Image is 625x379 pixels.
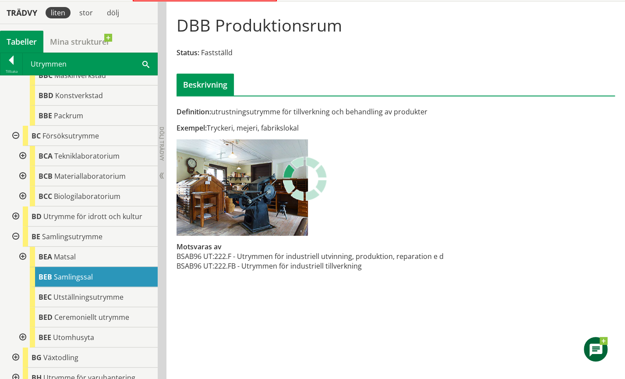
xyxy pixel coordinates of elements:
span: BEB [39,272,52,282]
span: BCB [39,171,53,181]
div: utrustningsutrymme för tillverkning och behandling av produkter [177,107,466,117]
span: Biologilaboratorium [54,191,120,201]
div: stor [74,7,98,18]
div: Trädvy [2,8,42,18]
div: Gå till informationssidan för CoClass Studio [14,106,158,126]
span: BCC [39,191,52,201]
span: BBC [39,71,53,80]
span: Dölj trädvy [158,127,166,161]
span: Exempel: [177,123,207,133]
img: dbb-produktionsrum.jpg [177,139,308,236]
span: Ceremoniellt utrymme [54,312,129,322]
h1: DBB Produktionsrum [177,15,342,35]
td: 222.F - Utrymmen för industriell utvinning, produktion, reparation e d [214,251,444,261]
div: Tillbaka [0,68,22,75]
div: Gå till informationssidan för CoClass Studio [7,227,158,347]
div: Gå till informationssidan för CoClass Studio [14,327,158,347]
span: BC [32,131,41,141]
span: Maskinverkstad [54,71,106,80]
img: Laddar [283,157,327,201]
span: Utrymme för idrott och kultur [43,212,142,221]
div: Gå till informationssidan för CoClass Studio [14,287,158,307]
span: Växtodling [43,353,78,362]
span: Tekniklaboratorium [54,151,120,161]
div: Gå till informationssidan för CoClass Studio [14,65,158,85]
span: Försöksutrymme [42,131,99,141]
div: Gå till informationssidan för CoClass Studio [14,247,158,267]
div: liten [46,7,71,18]
span: BE [32,232,40,241]
div: Gå till informationssidan för CoClass Studio [14,267,158,287]
span: Status: [177,48,199,57]
span: BD [32,212,42,221]
td: 222.FB - Utrymmen för industriell tillverkning [214,261,444,271]
span: Matsal [54,252,76,262]
span: BBD [39,91,53,100]
div: dölj [102,7,124,18]
div: Utrymmen [23,53,157,75]
span: BEA [39,252,52,262]
div: Gå till informationssidan för CoClass Studio [14,186,158,206]
span: BEC [39,292,52,302]
span: Utomhusyta [53,333,94,342]
span: BBE [39,111,52,120]
span: Materiallaboratorium [54,171,126,181]
td: BSAB96 UT: [177,251,214,261]
div: Gå till informationssidan för CoClass Studio [14,85,158,106]
span: BED [39,312,53,322]
span: Definition: [177,107,211,117]
div: Gå till informationssidan för CoClass Studio [14,307,158,327]
span: BEE [39,333,51,342]
div: Tryckeri, mejeri, fabrikslokal [177,123,466,133]
span: Packrum [54,111,83,120]
span: Samlingssal [54,272,93,282]
span: Samlingsutrymme [42,232,102,241]
span: Sök i tabellen [142,59,149,68]
span: Utställningsutrymme [53,292,124,302]
div: Gå till informationssidan för CoClass Studio [14,166,158,186]
a: Mina strukturer [43,31,117,53]
div: Gå till informationssidan för CoClass Studio [7,126,158,206]
span: BCA [39,151,53,161]
div: Gå till informationssidan för CoClass Studio [14,146,158,166]
div: Gå till informationssidan för CoClass Studio [7,347,158,368]
span: BG [32,353,42,362]
span: Fastställd [201,48,233,57]
td: BSAB96 UT: [177,261,214,271]
span: Motsvaras av [177,242,222,251]
div: Gå till informationssidan för CoClass Studio [7,206,158,227]
div: Beskrivning [177,74,234,96]
span: Konstverkstad [55,91,103,100]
